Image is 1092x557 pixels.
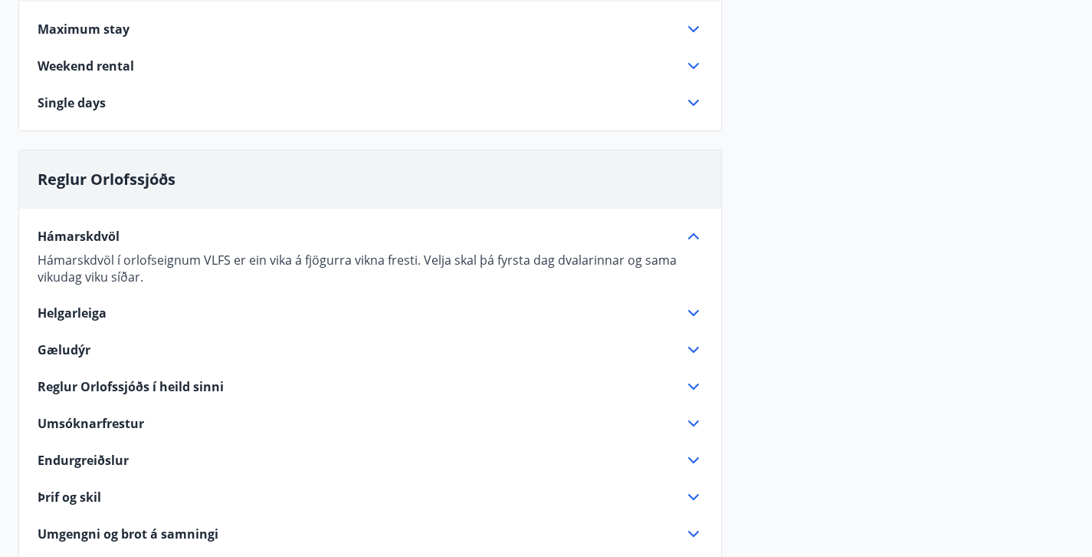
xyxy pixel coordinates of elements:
[38,451,703,470] div: Endurgreiðslur
[38,94,106,111] span: Single days
[38,378,224,395] span: Reglur Orlofssjóðs í heild sinni
[38,227,703,246] div: Hámarskdvöl
[38,21,130,38] span: Maximum stay
[38,305,107,321] span: Helgarleiga
[38,489,101,506] span: Þrif og skil
[38,94,703,112] div: Single days
[38,414,703,433] div: Umsóknarfrestur
[38,228,120,245] span: Hámarskdvöl
[38,452,129,469] span: Endurgreiðslur
[38,246,703,285] div: Hámarskdvöl
[38,341,703,359] div: Gæludýr
[38,304,703,322] div: Helgarleiga
[38,58,134,74] span: Weekend rental
[38,415,144,432] span: Umsóknarfrestur
[38,488,703,506] div: Þrif og skil
[38,526,218,542] span: Umgengni og brot á samningi
[38,252,703,285] p: Hámarskdvöl í orlofseignum VLFS er ein vika á fjögurra vikna fresti. Velja skal þá fyrsta dag dva...
[38,341,90,358] span: Gæludýr
[38,525,703,543] div: Umgengni og brot á samningi
[38,57,703,75] div: Weekend rental
[38,169,175,190] span: Reglur Orlofssjóðs
[38,20,703,38] div: Maximum stay
[38,377,703,396] div: Reglur Orlofssjóðs í heild sinni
